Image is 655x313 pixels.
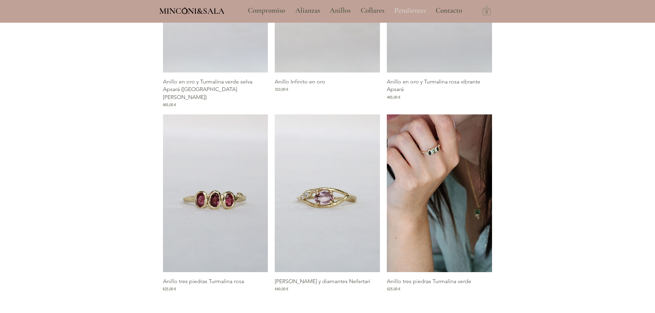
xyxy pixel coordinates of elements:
a: Pendientes [389,2,430,19]
p: Compromiso [244,2,288,19]
nav: Sitio [229,2,481,19]
a: Anillo tres piedras turmalina verde [387,114,492,272]
a: Anillo tres piedras Turmalina verde625,00 € [387,278,492,292]
div: Galería de Anillo Turmalina rosa y diamantes Nefertari [275,114,380,292]
p: Anillo en oro y Turmalina rosa vibrante Apsará [387,78,492,93]
a: Anillo Turmalina rosa y diamantes [275,114,380,272]
span: 465,00 € [387,95,400,100]
p: Anillo tres piedras Turmalina verde [387,278,471,285]
p: Anillos [326,2,354,19]
div: Galería de Anillo tres piedras Turmalina rosa [163,114,268,292]
p: Anillo tres piedras Turmalina rosa [163,278,244,285]
a: [PERSON_NAME] y diamantes Nefertari640,00 € [275,278,380,292]
a: Alianzas [290,2,325,19]
p: Contacto [432,2,466,19]
span: 625,00 € [163,287,176,292]
a: Anillo Infinito en oro310,00 € [275,78,380,108]
a: Carrito con 0 ítems [483,6,491,15]
p: [PERSON_NAME] y diamantes Nefertari [275,278,370,285]
a: Compromiso [243,2,290,19]
span: 640,00 € [275,287,288,292]
span: MINCONI&SALA [159,6,225,16]
p: Anillo en oro y Turmalina verde selva Apsará ([GEOGRAPHIC_DATA][PERSON_NAME]) [163,78,268,101]
p: Anillo Infinito en oro [275,78,325,86]
a: Contacto [430,2,468,19]
span: 310,00 € [275,87,288,92]
a: Collares [356,2,389,19]
a: MINCONI&SALA [159,4,225,16]
span: 465,00 € [163,102,176,108]
a: Anillo tres piedras Turmalina rosa625,00 € [163,278,268,292]
a: Anillo en oro y Turmalina verde selva Apsará ([GEOGRAPHIC_DATA][PERSON_NAME])465,00 € [163,78,268,108]
a: Anillos [325,2,356,19]
p: Pendientes [391,2,429,19]
a: Anillo tres piedras Turmalina rosa [163,114,268,272]
p: Collares [357,2,388,19]
img: Minconi Sala [182,7,188,14]
span: 625,00 € [387,287,400,292]
a: Anillo en oro y Turmalina rosa vibrante Apsará465,00 € [387,78,492,108]
text: 0 [485,10,488,15]
p: Alianzas [292,2,324,19]
div: Galería de Anillo tres piedras Turmalina verde [387,114,492,292]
